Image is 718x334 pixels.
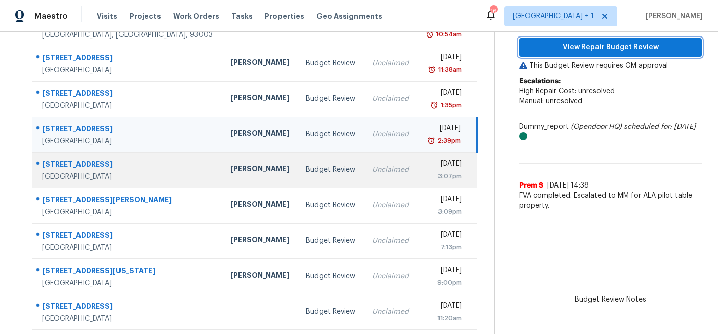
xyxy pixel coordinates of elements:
[425,230,462,242] div: [DATE]
[231,13,253,20] span: Tasks
[265,11,304,21] span: Properties
[372,58,409,68] div: Unclaimed
[519,61,702,71] p: This Budget Review requires GM approval
[42,159,214,172] div: [STREET_ADDRESS]
[42,124,214,136] div: [STREET_ADDRESS]
[642,11,703,21] span: [PERSON_NAME]
[372,236,409,246] div: Unclaimed
[306,271,356,281] div: Budget Review
[425,52,462,65] div: [DATE]
[230,235,290,247] div: [PERSON_NAME]
[425,301,462,313] div: [DATE]
[519,122,702,142] div: Dummy_report
[427,136,435,146] img: Overdue Alarm Icon
[316,11,382,21] span: Geo Assignments
[519,38,702,57] button: View Repair Budget Review
[425,313,462,323] div: 11:20am
[519,180,543,191] span: Prem S
[130,11,161,21] span: Projects
[42,88,214,101] div: [STREET_ADDRESS]
[438,100,462,110] div: 1:35pm
[306,307,356,317] div: Budget Review
[425,207,462,217] div: 3:09pm
[425,194,462,207] div: [DATE]
[42,314,214,324] div: [GEOGRAPHIC_DATA]
[490,6,497,16] div: 16
[372,165,409,175] div: Unclaimed
[230,270,290,283] div: [PERSON_NAME]
[306,200,356,210] div: Budget Review
[425,242,462,252] div: 7:13pm
[230,128,290,141] div: [PERSON_NAME]
[434,29,462,40] div: 10:54am
[425,159,462,171] div: [DATE]
[306,58,356,68] div: Budget Review
[513,11,594,21] span: [GEOGRAPHIC_DATA] + 1
[425,171,462,181] div: 3:07pm
[569,294,652,305] span: Budget Review Notes
[306,129,356,139] div: Budget Review
[306,94,356,104] div: Budget Review
[372,129,409,139] div: Unclaimed
[42,230,214,243] div: [STREET_ADDRESS]
[425,88,462,100] div: [DATE]
[42,65,214,76] div: [GEOGRAPHIC_DATA]
[230,57,290,70] div: [PERSON_NAME]
[547,182,589,189] span: [DATE] 14:38
[306,165,356,175] div: Budget Review
[428,65,436,75] img: Overdue Alarm Icon
[430,100,438,110] img: Overdue Alarm Icon
[34,11,68,21] span: Maestro
[230,164,290,176] div: [PERSON_NAME]
[372,271,409,281] div: Unclaimed
[624,123,696,130] i: scheduled for: [DATE]
[42,172,214,182] div: [GEOGRAPHIC_DATA]
[519,191,702,211] span: FVA completed. Escalated to MM for ALA pilot table property.
[42,195,214,207] div: [STREET_ADDRESS][PERSON_NAME]
[42,243,214,253] div: [GEOGRAPHIC_DATA]
[230,199,290,212] div: [PERSON_NAME]
[42,101,214,111] div: [GEOGRAPHIC_DATA]
[435,136,461,146] div: 2:39pm
[519,78,561,85] b: Escalations:
[519,88,615,95] span: High Repair Cost: unresolved
[230,93,290,105] div: [PERSON_NAME]
[42,30,214,40] div: [GEOGRAPHIC_DATA], [GEOGRAPHIC_DATA], 93003
[571,123,622,130] i: (Opendoor HQ)
[436,65,462,75] div: 11:38am
[425,278,462,288] div: 9:00pm
[42,207,214,217] div: [GEOGRAPHIC_DATA]
[372,200,409,210] div: Unclaimed
[306,236,356,246] div: Budget Review
[42,136,214,146] div: [GEOGRAPHIC_DATA]
[42,266,214,278] div: [STREET_ADDRESS][US_STATE]
[372,94,409,104] div: Unclaimed
[426,29,434,40] img: Overdue Alarm Icon
[527,41,694,54] span: View Repair Budget Review
[97,11,117,21] span: Visits
[425,123,461,136] div: [DATE]
[519,98,582,105] span: Manual: unresolved
[42,301,214,314] div: [STREET_ADDRESS]
[372,307,409,317] div: Unclaimed
[173,11,219,21] span: Work Orders
[42,278,214,288] div: [GEOGRAPHIC_DATA]
[425,265,462,278] div: [DATE]
[42,53,214,65] div: [STREET_ADDRESS]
